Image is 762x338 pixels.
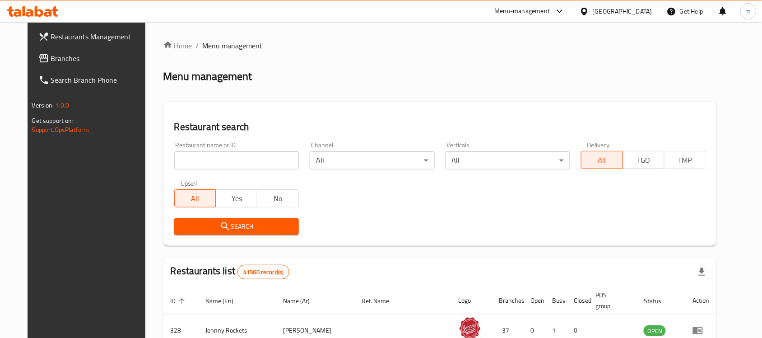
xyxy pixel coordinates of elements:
span: m [746,6,751,16]
h2: Restaurant search [174,120,706,134]
h2: Menu management [163,69,252,84]
button: All [581,151,623,169]
div: Export file [691,261,713,283]
a: Search Branch Phone [31,69,155,91]
th: Branches [492,287,524,315]
th: Busy [545,287,567,315]
span: Branches [51,53,148,64]
button: Yes [215,189,257,207]
button: All [174,189,216,207]
span: No [261,192,295,205]
label: Delivery [587,142,610,148]
span: All [178,192,213,205]
span: OPEN [644,326,666,336]
div: All [446,151,570,169]
span: Version: [32,99,54,111]
span: All [585,154,619,167]
button: TGO [623,151,664,169]
div: Total records count [237,265,289,279]
a: Support.OpsPlatform [32,124,89,136]
span: Status [644,296,673,306]
span: Search [181,221,292,232]
span: TGO [627,154,661,167]
div: Menu [692,325,709,336]
h2: Restaurants list [171,264,290,279]
th: Open [524,287,545,315]
button: TMP [664,151,706,169]
span: Ref. Name [362,296,401,306]
div: All [310,151,434,169]
span: ID [171,296,188,306]
div: [GEOGRAPHIC_DATA] [593,6,652,16]
label: Upsell [181,180,197,187]
span: 1.0.0 [56,99,70,111]
div: Menu-management [495,6,550,17]
span: POS group [596,290,626,311]
span: Menu management [203,40,263,51]
span: Get support on: [32,115,74,127]
span: Restaurants Management [51,31,148,42]
th: Logo [451,287,492,315]
nav: breadcrumb [163,40,717,51]
button: Search [174,218,299,235]
span: Name (En) [206,296,246,306]
button: No [257,189,299,207]
span: TMP [668,154,702,167]
input: Search for restaurant name or ID.. [174,151,299,169]
th: Closed [567,287,589,315]
span: Yes [219,192,254,205]
a: Branches [31,47,155,69]
a: Restaurants Management [31,26,155,47]
span: Search Branch Phone [51,75,148,85]
span: Name (Ar) [283,296,321,306]
th: Action [685,287,716,315]
a: Home [163,40,192,51]
span: 41960 record(s) [238,268,289,277]
li: / [196,40,199,51]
